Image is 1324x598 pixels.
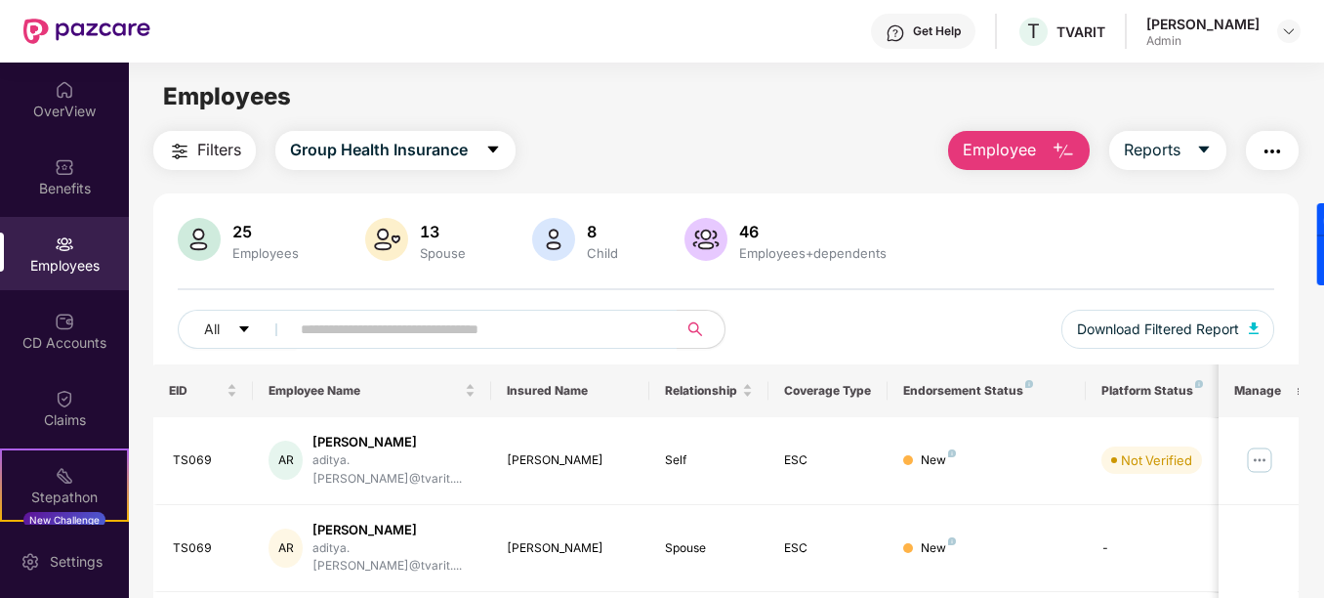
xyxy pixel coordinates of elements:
th: Manage [1219,364,1298,417]
div: New [921,539,956,558]
th: Relationship [649,364,768,417]
span: Relationship [665,383,738,399]
span: search [677,321,715,337]
button: search [677,310,725,349]
div: [PERSON_NAME] [507,451,635,470]
button: Reportscaret-down [1109,131,1226,170]
div: Get Help [913,23,961,39]
span: Employees [163,82,291,110]
td: - [1086,505,1224,593]
img: svg+xml;base64,PHN2ZyBpZD0iU2V0dGluZy0yMHgyMCIgeG1sbnM9Imh0dHA6Ly93d3cudzMub3JnLzIwMDAvc3ZnIiB3aW... [21,552,40,572]
img: manageButton [1244,445,1275,476]
div: Settings [44,552,108,572]
th: Employee Name [253,364,491,417]
img: svg+xml;base64,PHN2ZyB4bWxucz0iaHR0cDovL3d3dy53My5vcmcvMjAwMC9zdmciIHhtbG5zOnhsaW5rPSJodHRwOi8vd3... [684,218,727,261]
img: svg+xml;base64,PHN2ZyB4bWxucz0iaHR0cDovL3d3dy53My5vcmcvMjAwMC9zdmciIHdpZHRoPSI4IiBoZWlnaHQ9IjgiIH... [1025,380,1033,388]
button: Employee [948,131,1090,170]
div: Employees [228,245,303,261]
div: [PERSON_NAME] [507,539,635,558]
span: Reports [1124,138,1180,162]
img: svg+xml;base64,PHN2ZyB4bWxucz0iaHR0cDovL3d3dy53My5vcmcvMjAwMC9zdmciIHdpZHRoPSIyNCIgaGVpZ2h0PSIyNC... [168,140,191,163]
img: svg+xml;base64,PHN2ZyBpZD0iQmVuZWZpdHMiIHhtbG5zPSJodHRwOi8vd3d3LnczLm9yZy8yMDAwL3N2ZyIgd2lkdGg9Ij... [55,157,74,177]
img: New Pazcare Logo [23,19,150,44]
span: Filters [197,138,241,162]
div: AR [269,529,303,568]
div: Endorsement Status [903,383,1070,399]
div: [PERSON_NAME] [312,433,476,451]
div: Self [665,451,753,470]
div: Not Verified [1121,450,1192,470]
th: Insured Name [491,364,650,417]
img: svg+xml;base64,PHN2ZyB4bWxucz0iaHR0cDovL3d3dy53My5vcmcvMjAwMC9zdmciIHhtbG5zOnhsaW5rPSJodHRwOi8vd3... [178,218,221,261]
div: TVARIT [1056,22,1105,41]
span: T [1027,20,1040,43]
button: Group Health Insurancecaret-down [275,131,516,170]
img: svg+xml;base64,PHN2ZyB4bWxucz0iaHR0cDovL3d3dy53My5vcmcvMjAwMC9zdmciIHhtbG5zOnhsaW5rPSJodHRwOi8vd3... [532,218,575,261]
span: Group Health Insurance [290,138,468,162]
div: ESC [784,539,872,558]
th: EID [153,364,253,417]
img: svg+xml;base64,PHN2ZyBpZD0iRW1wbG95ZWVzIiB4bWxucz0iaHR0cDovL3d3dy53My5vcmcvMjAwMC9zdmciIHdpZHRoPS... [55,235,74,254]
div: AR [269,441,303,480]
div: New [921,451,956,470]
div: Spouse [416,245,470,261]
img: svg+xml;base64,PHN2ZyB4bWxucz0iaHR0cDovL3d3dy53My5vcmcvMjAwMC9zdmciIHdpZHRoPSIyNCIgaGVpZ2h0PSIyNC... [1261,140,1284,163]
div: aditya.[PERSON_NAME]@tvarit.... [312,539,476,577]
div: aditya.[PERSON_NAME]@tvarit.... [312,451,476,489]
div: Employees+dependents [735,245,890,261]
img: svg+xml;base64,PHN2ZyB4bWxucz0iaHR0cDovL3d3dy53My5vcmcvMjAwMC9zdmciIHdpZHRoPSI4IiBoZWlnaHQ9IjgiIH... [948,449,956,457]
div: Stepathon [2,488,127,507]
img: svg+xml;base64,PHN2ZyBpZD0iSG9tZSIgeG1sbnM9Imh0dHA6Ly93d3cudzMub3JnLzIwMDAvc3ZnIiB3aWR0aD0iMjAiIG... [55,80,74,100]
span: Employee [963,138,1036,162]
img: svg+xml;base64,PHN2ZyB4bWxucz0iaHR0cDovL3d3dy53My5vcmcvMjAwMC9zdmciIHdpZHRoPSI4IiBoZWlnaHQ9IjgiIH... [1195,380,1203,388]
img: svg+xml;base64,PHN2ZyBpZD0iRHJvcGRvd24tMzJ4MzIiIHhtbG5zPSJodHRwOi8vd3d3LnczLm9yZy8yMDAwL3N2ZyIgd2... [1281,23,1297,39]
img: svg+xml;base64,PHN2ZyBpZD0iSGVscC0zMngzMiIgeG1sbnM9Imh0dHA6Ly93d3cudzMub3JnLzIwMDAvc3ZnIiB3aWR0aD... [886,23,905,43]
div: 25 [228,222,303,241]
img: svg+xml;base64,PHN2ZyB4bWxucz0iaHR0cDovL3d3dy53My5vcmcvMjAwMC9zdmciIHdpZHRoPSIyMSIgaGVpZ2h0PSIyMC... [55,466,74,486]
div: Admin [1146,33,1260,49]
span: Employee Name [269,383,461,399]
div: 46 [735,222,890,241]
span: caret-down [485,142,501,159]
div: [PERSON_NAME] [1146,15,1260,33]
img: svg+xml;base64,PHN2ZyBpZD0iQ2xhaW0iIHhtbG5zPSJodHRwOi8vd3d3LnczLm9yZy8yMDAwL3N2ZyIgd2lkdGg9IjIwIi... [55,389,74,408]
span: caret-down [237,322,251,338]
div: 8 [583,222,622,241]
div: TS069 [173,539,237,558]
span: caret-down [1196,142,1212,159]
span: EID [169,383,223,399]
button: Allcaret-down [178,310,297,349]
div: Platform Status [1101,383,1209,399]
img: svg+xml;base64,PHN2ZyB4bWxucz0iaHR0cDovL3d3dy53My5vcmcvMjAwMC9zdmciIHhtbG5zOnhsaW5rPSJodHRwOi8vd3... [365,218,408,261]
div: New Challenge [23,512,105,528]
img: svg+xml;base64,PHN2ZyBpZD0iQ0RfQWNjb3VudHMiIGRhdGEtbmFtZT0iQ0QgQWNjb3VudHMiIHhtbG5zPSJodHRwOi8vd3... [55,312,74,331]
span: Download Filtered Report [1077,319,1239,340]
th: Coverage Type [768,364,888,417]
button: Filters [153,131,256,170]
span: All [204,319,220,340]
img: svg+xml;base64,PHN2ZyB4bWxucz0iaHR0cDovL3d3dy53My5vcmcvMjAwMC9zdmciIHdpZHRoPSI4IiBoZWlnaHQ9IjgiIH... [948,537,956,545]
div: 13 [416,222,470,241]
div: Child [583,245,622,261]
button: Download Filtered Report [1061,310,1274,349]
div: TS069 [173,451,237,470]
div: Spouse [665,539,753,558]
div: ESC [784,451,872,470]
img: svg+xml;base64,PHN2ZyB4bWxucz0iaHR0cDovL3d3dy53My5vcmcvMjAwMC9zdmciIHhtbG5zOnhsaW5rPSJodHRwOi8vd3... [1052,140,1075,163]
img: svg+xml;base64,PHN2ZyB4bWxucz0iaHR0cDovL3d3dy53My5vcmcvMjAwMC9zdmciIHhtbG5zOnhsaW5rPSJodHRwOi8vd3... [1249,322,1259,334]
div: [PERSON_NAME] [312,521,476,539]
